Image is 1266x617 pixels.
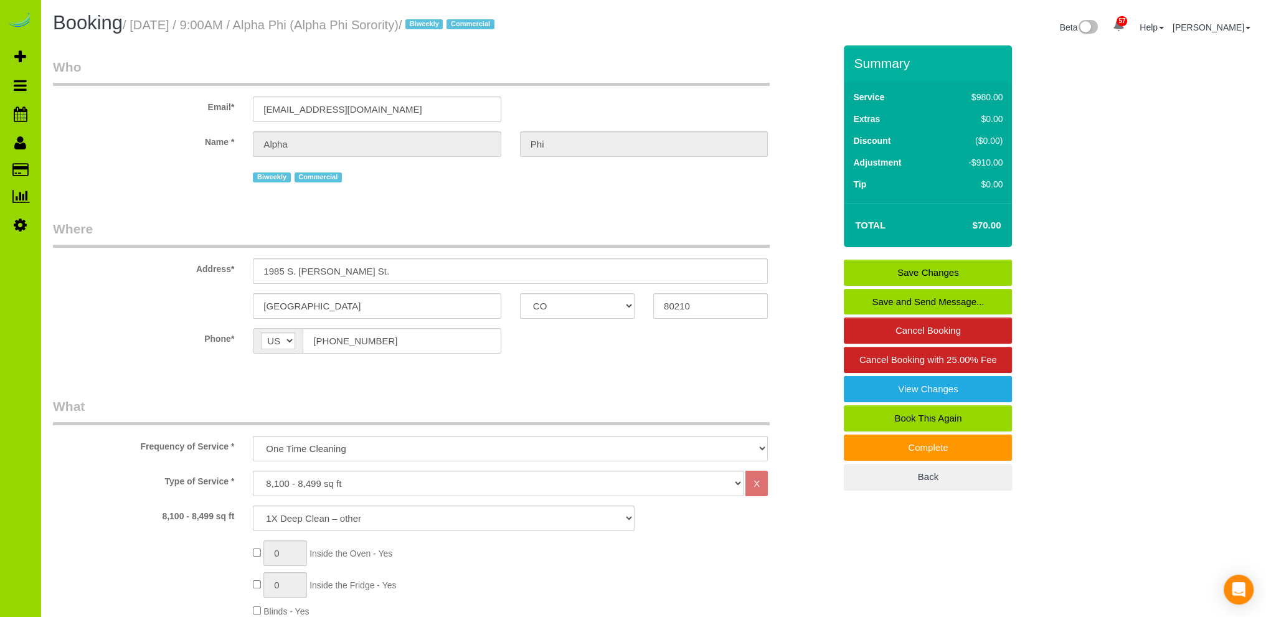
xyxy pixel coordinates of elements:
[309,549,392,558] span: Inside the Oven - Yes
[44,506,243,522] label: 8,100 - 8,499 sq ft
[446,19,494,29] span: Commercial
[844,260,1012,286] a: Save Changes
[854,56,1006,70] h3: Summary
[844,464,1012,490] a: Back
[853,178,866,191] label: Tip
[859,354,997,365] span: Cancel Booking with 25.00% Fee
[399,18,498,32] span: /
[253,97,501,122] input: Email*
[1224,575,1254,605] div: Open Intercom Messenger
[844,435,1012,461] a: Complete
[53,397,770,425] legend: What
[844,318,1012,344] a: Cancel Booking
[853,134,890,147] label: Discount
[844,376,1012,402] a: View Changes
[942,113,1003,125] div: $0.00
[853,156,901,169] label: Adjustment
[1117,16,1127,26] span: 57
[44,471,243,487] label: Type of Service *
[44,131,243,148] label: Name *
[520,131,768,157] input: Last Name*
[653,293,768,319] input: Zip Code*
[263,606,309,616] span: Blinds - Yes
[844,347,1012,373] a: Cancel Booking with 25.00% Fee
[44,97,243,113] label: Email*
[942,134,1003,147] div: ($0.00)
[855,220,886,230] strong: Total
[405,19,443,29] span: Biweekly
[303,328,501,354] input: Phone*
[853,91,884,103] label: Service
[53,12,123,34] span: Booking
[253,172,290,182] span: Biweekly
[253,131,501,157] input: First Name*
[253,293,501,319] input: City*
[309,580,396,590] span: Inside the Fridge - Yes
[942,156,1003,169] div: -$910.00
[123,18,498,32] small: / [DATE] / 9:00AM / Alpha Phi (Alpha Phi Sorority)
[44,328,243,345] label: Phone*
[53,58,770,86] legend: Who
[7,12,32,30] img: Automaid Logo
[942,91,1003,103] div: $980.00
[1107,12,1131,40] a: 57
[44,436,243,453] label: Frequency of Service *
[844,405,1012,431] a: Book This Again
[942,178,1003,191] div: $0.00
[935,220,1001,231] h4: $70.00
[1077,20,1098,36] img: New interface
[1060,22,1098,32] a: Beta
[1140,22,1164,32] a: Help
[44,258,243,275] label: Address*
[844,289,1012,315] a: Save and Send Message...
[1173,22,1250,32] a: [PERSON_NAME]
[53,220,770,248] legend: Where
[295,172,342,182] span: Commercial
[853,113,880,125] label: Extras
